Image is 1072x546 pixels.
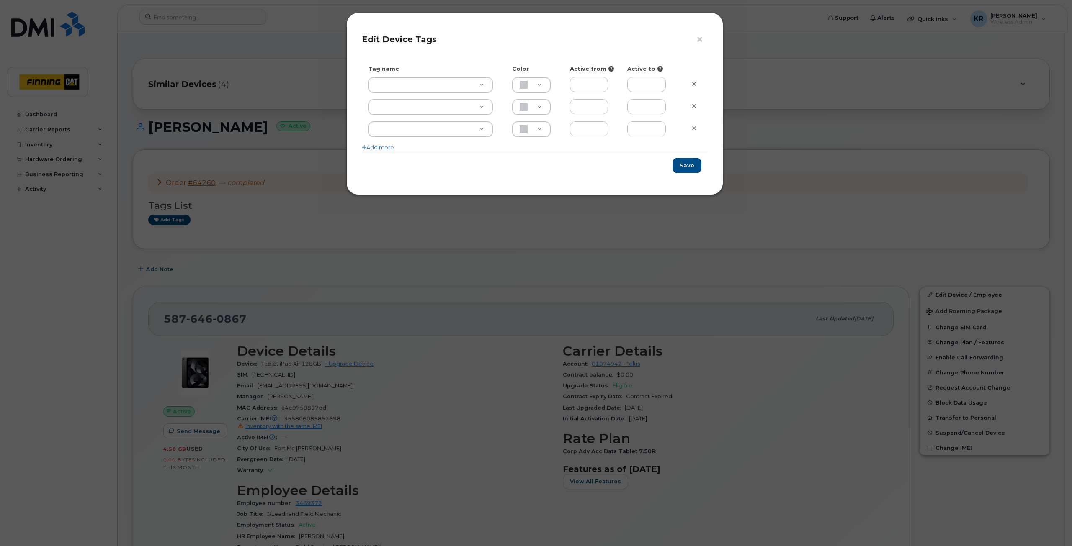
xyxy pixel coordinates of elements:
[696,33,708,46] button: ×
[362,144,394,151] a: Add more
[506,65,564,73] div: Color
[673,158,701,173] button: Save
[362,65,506,73] div: Tag name
[564,65,621,73] div: Active from
[608,66,614,72] i: Fill in to restrict tag activity to this date
[621,65,679,73] div: Active to
[1036,510,1066,540] iframe: Messenger Launcher
[657,66,663,72] i: Fill in to restrict tag activity to this date
[362,34,708,44] h4: Edit Device Tags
